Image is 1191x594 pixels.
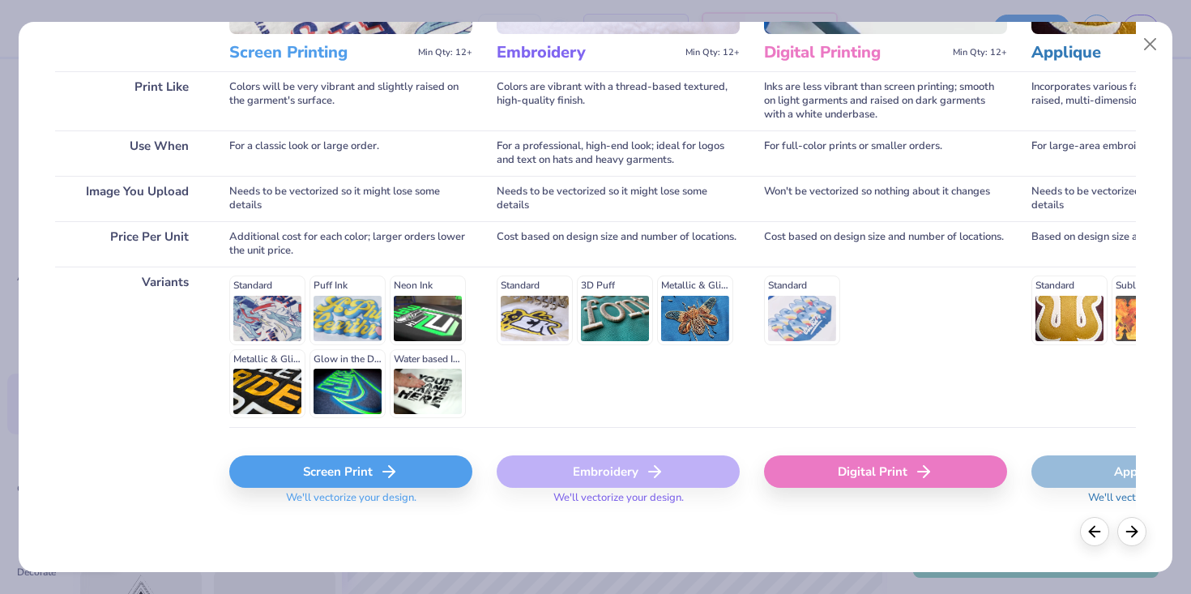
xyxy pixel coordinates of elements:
[764,221,1007,267] div: Cost based on design size and number of locations.
[764,176,1007,221] div: Won't be vectorized so nothing about it changes
[497,176,740,221] div: Needs to be vectorized so it might lose some details
[497,71,740,130] div: Colors are vibrant with a thread-based textured, high-quality finish.
[497,455,740,488] div: Embroidery
[229,221,472,267] div: Additional cost for each color; larger orders lower the unit price.
[55,130,205,176] div: Use When
[418,47,472,58] span: Min Qty: 12+
[685,47,740,58] span: Min Qty: 12+
[55,267,205,427] div: Variants
[55,71,205,130] div: Print Like
[229,455,472,488] div: Screen Print
[764,42,946,63] h3: Digital Printing
[764,71,1007,130] div: Inks are less vibrant than screen printing; smooth on light garments and raised on dark garments ...
[55,176,205,221] div: Image You Upload
[497,130,740,176] div: For a professional, high-end look; ideal for logos and text on hats and heavy garments.
[229,130,472,176] div: For a classic look or large order.
[764,455,1007,488] div: Digital Print
[280,491,423,515] span: We'll vectorize your design.
[55,221,205,267] div: Price Per Unit
[497,42,679,63] h3: Embroidery
[764,130,1007,176] div: For full-color prints or smaller orders.
[497,221,740,267] div: Cost based on design size and number of locations.
[547,491,690,515] span: We'll vectorize your design.
[229,42,412,63] h3: Screen Printing
[229,71,472,130] div: Colors will be very vibrant and slightly raised on the garment's surface.
[229,176,472,221] div: Needs to be vectorized so it might lose some details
